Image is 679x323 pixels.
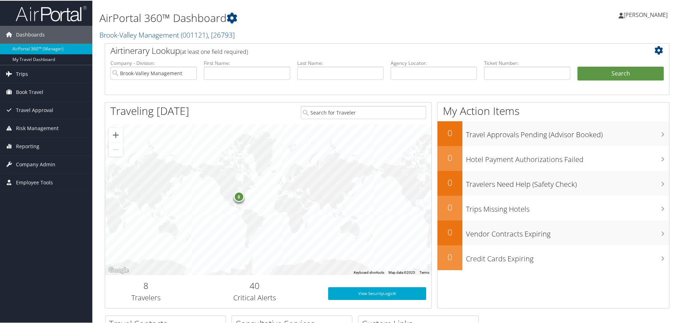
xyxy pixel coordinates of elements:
[301,105,426,118] input: Search for Traveler
[107,265,130,274] img: Google
[297,59,384,66] label: Last Name:
[16,119,59,137] span: Risk Management
[110,292,181,302] h3: Travelers
[484,59,570,66] label: Ticket Number:
[192,279,317,291] h2: 40
[208,29,235,39] span: , [ 26793 ]
[438,145,669,170] a: 0Hotel Payment Authorizations Failed
[99,10,483,25] h1: AirPortal 360™ Dashboard
[438,170,669,195] a: 0Travelers Need Help (Safety Check)
[16,101,53,118] span: Travel Approval
[391,59,477,66] label: Agency Locator:
[233,191,244,201] div: 8
[438,201,462,213] h2: 0
[438,126,462,138] h2: 0
[419,270,429,274] a: Terms (opens in new tab)
[16,173,53,191] span: Employee Tools
[438,250,462,262] h2: 0
[180,47,248,55] span: (at least one field required)
[466,200,669,213] h3: Trips Missing Hotels
[577,66,664,80] button: Search
[466,250,669,263] h3: Credit Cards Expiring
[16,25,45,43] span: Dashboards
[110,279,181,291] h2: 8
[438,225,462,238] h2: 0
[110,44,617,56] h2: Airtinerary Lookup
[109,142,123,156] button: Zoom out
[438,220,669,245] a: 0Vendor Contracts Expiring
[466,175,669,189] h3: Travelers Need Help (Safety Check)
[466,126,669,139] h3: Travel Approvals Pending (Advisor Booked)
[16,83,43,100] span: Book Travel
[107,265,130,274] a: Open this area in Google Maps (opens a new window)
[16,137,39,155] span: Reporting
[181,29,208,39] span: ( 001121 )
[204,59,290,66] label: First Name:
[109,127,123,141] button: Zoom in
[438,195,669,220] a: 0Trips Missing Hotels
[438,176,462,188] h2: 0
[16,5,87,21] img: airportal-logo.png
[466,225,669,238] h3: Vendor Contracts Expiring
[99,29,235,39] a: Brook-Valley Management
[16,65,28,82] span: Trips
[16,155,55,173] span: Company Admin
[110,103,189,118] h1: Traveling [DATE]
[110,59,197,66] label: Company - Division:
[389,270,415,274] span: Map data ©2025
[438,121,669,145] a: 0Travel Approvals Pending (Advisor Booked)
[438,245,669,269] a: 0Credit Cards Expiring
[438,103,669,118] h1: My Action Items
[619,4,675,25] a: [PERSON_NAME]
[624,10,668,18] span: [PERSON_NAME]
[192,292,317,302] h3: Critical Alerts
[354,269,384,274] button: Keyboard shortcuts
[466,150,669,164] h3: Hotel Payment Authorizations Failed
[438,151,462,163] h2: 0
[328,286,426,299] a: View SecurityLogic®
